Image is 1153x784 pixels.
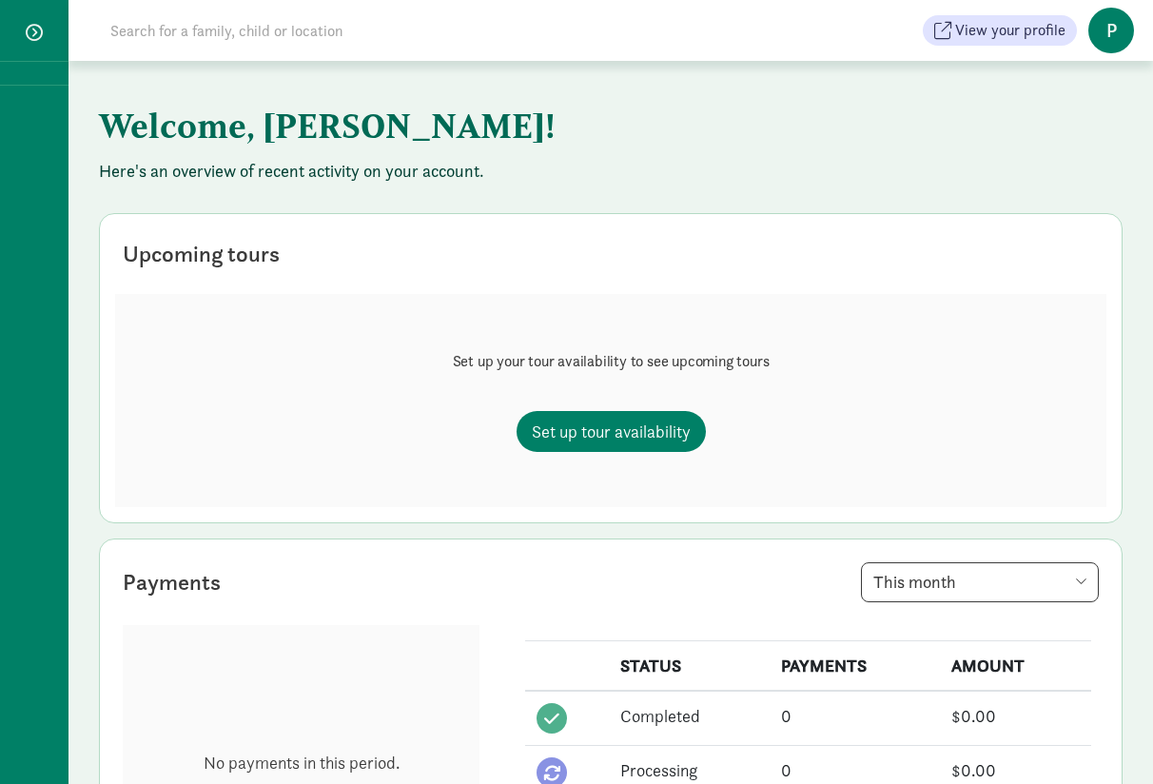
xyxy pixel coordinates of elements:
a: Set up tour availability [517,411,706,452]
h1: Welcome, [PERSON_NAME]! [99,91,1041,160]
div: Completed [620,703,759,729]
div: Processing [620,757,759,783]
div: $0.00 [951,703,1080,729]
th: AMOUNT [940,641,1091,692]
th: STATUS [609,641,771,692]
span: Set up tour availability [532,419,691,444]
div: $0.00 [951,757,1080,783]
p: No payments in this period. [161,752,441,774]
input: Search for a family, child or location [99,11,633,49]
div: Payments [123,565,221,599]
div: 0 [781,757,928,783]
div: 0 [781,703,928,729]
span: View your profile [955,19,1065,42]
button: View your profile [923,15,1077,46]
p: Set up your tour availability to see upcoming tours [453,350,770,373]
div: Upcoming tours [123,237,280,271]
span: P [1088,8,1134,53]
p: Here's an overview of recent activity on your account. [99,160,1123,183]
th: PAYMENTS [770,641,940,692]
